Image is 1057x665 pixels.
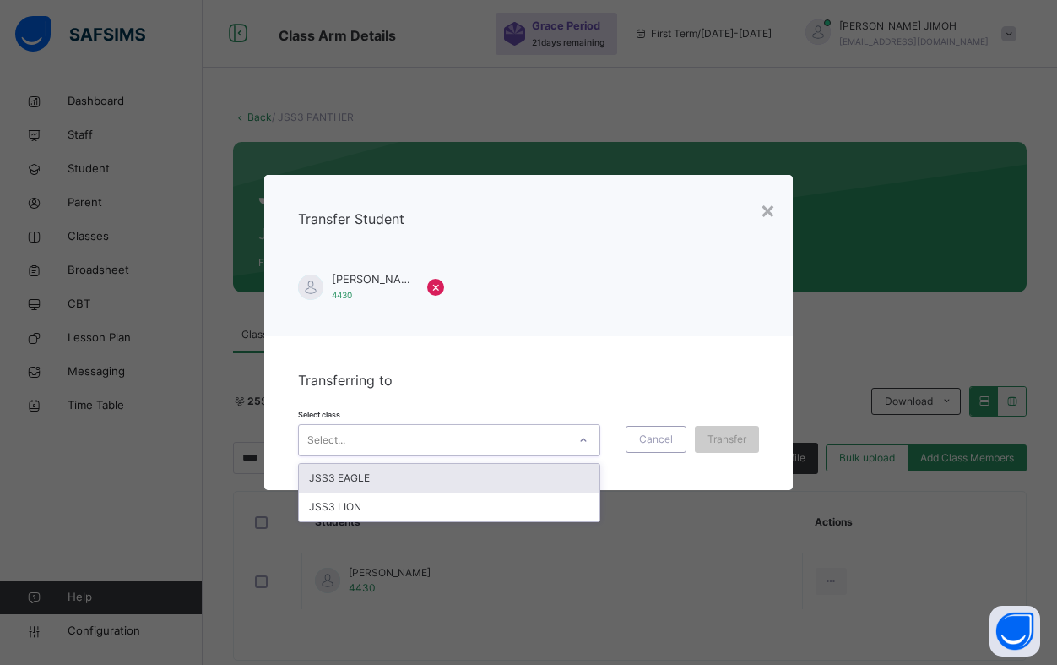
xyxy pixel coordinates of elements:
[639,432,673,447] span: Cancel
[299,464,599,493] div: JSS3 EAGLE
[298,210,404,227] span: Transfer Student
[989,606,1040,657] button: Open asap
[431,276,441,297] span: ×
[332,271,410,287] span: [PERSON_NAME]
[298,372,393,389] span: Transferring to
[332,290,352,300] span: 4430
[307,424,345,456] div: Select...
[760,192,776,227] div: ×
[707,432,746,447] span: Transfer
[298,410,340,419] span: Select class
[299,493,599,521] div: JSS3 LION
